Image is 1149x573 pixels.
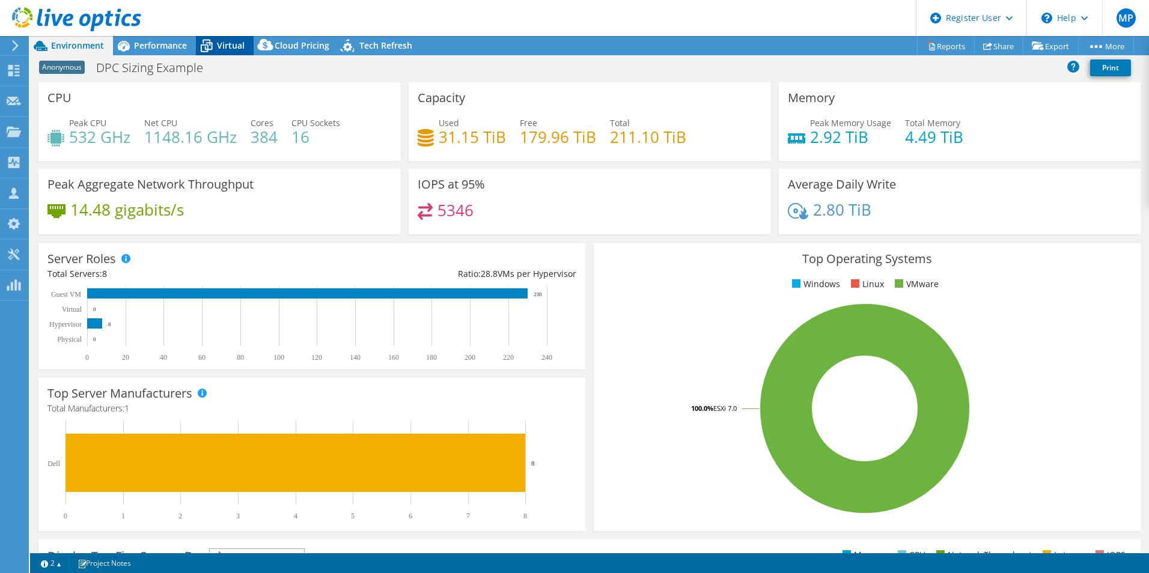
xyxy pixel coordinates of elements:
span: CPU Sockets [291,117,340,129]
span: Free [520,117,537,129]
h3: Top Server Manufacturers [47,387,192,400]
h3: CPU [47,91,72,105]
span: MP [1117,8,1136,28]
h3: Peak Aggregate Network Throughput [47,178,254,191]
span: Peak Memory Usage [810,117,891,129]
tspan: ESXi 7.0 [713,404,737,413]
h3: Memory [788,91,835,105]
text: 120 [311,353,322,362]
h4: 31.15 TiB [439,130,506,144]
h3: Top Operating Systems [603,252,1132,265]
h3: IOPS at 95% [418,178,485,191]
text: 5 [351,512,355,520]
h4: Total Manufacturers: [47,402,576,415]
text: 2 [178,512,182,520]
text: 4 [294,512,297,520]
h3: Average Daily Write [788,178,896,191]
text: 80 [237,353,244,362]
span: Virtual [217,40,245,51]
text: Guest VM [51,290,81,299]
span: Performance [134,40,187,51]
span: Net CPU [144,117,177,129]
span: 8 [102,268,107,279]
text: 60 [198,353,206,362]
span: Cores [251,117,273,129]
li: Network Throughput [933,548,1032,562]
h4: 1148.16 GHz [144,130,237,144]
text: 200 [465,353,475,362]
span: Used [439,117,459,129]
h4: 16 [291,130,340,144]
text: 240 [541,353,552,362]
a: Reports [917,37,975,55]
text: Dell [47,459,60,468]
h4: 2.92 TiB [810,130,891,144]
text: 1 [121,512,125,520]
span: 28.8 [481,268,498,279]
span: Tech Refresh [359,40,412,51]
span: Cloud Pricing [275,40,329,51]
tspan: 100.0% [691,404,713,413]
text: 0 [85,353,89,362]
h4: 211.10 TiB [610,130,686,144]
span: Total Memory [905,117,960,129]
div: Total Servers: [47,267,312,280]
li: VMware [892,277,939,291]
text: 7 [466,512,470,520]
li: Linux [848,277,884,291]
a: 2 [32,556,70,571]
li: CPU [895,548,925,562]
li: Windows [789,277,840,291]
text: 230 [534,291,542,297]
h3: Server Roles [47,252,116,265]
li: Memory [840,548,887,562]
h3: Capacity [418,91,465,105]
a: Project Notes [69,556,139,571]
text: 40 [160,353,167,362]
text: 160 [388,353,399,362]
a: More [1078,37,1134,55]
text: 8 [108,321,111,327]
text: 3 [236,512,240,520]
text: 100 [273,353,284,362]
span: IOPS [210,549,304,563]
text: 0 [64,512,67,520]
h1: DPC Sizing Example [91,61,222,74]
h4: 2.80 TiB [813,203,871,216]
text: 220 [503,353,514,362]
text: 0 [93,306,96,312]
svg: \n [1041,13,1052,23]
span: Environment [51,40,104,51]
text: Virtual [62,305,82,314]
h4: 14.48 gigabits/s [70,203,184,216]
span: Peak CPU [69,117,106,129]
text: Physical [57,335,82,344]
a: Export [1023,37,1079,55]
span: Anonymous [39,61,85,74]
text: 180 [426,353,437,362]
text: 8 [523,512,527,520]
text: 140 [350,353,361,362]
h4: 179.96 TiB [520,130,596,144]
span: 1 [124,402,129,414]
text: 8 [531,459,535,467]
li: Latency [1040,548,1085,562]
h4: 532 GHz [69,130,130,144]
span: Total [610,117,630,129]
text: 0 [93,336,96,342]
h4: 5346 [437,204,474,217]
h4: 4.49 TiB [905,130,963,144]
text: Hypervisor [49,320,82,329]
a: Print [1090,59,1131,76]
a: Share [974,37,1023,55]
text: 20 [122,353,129,362]
li: IOPS [1093,548,1126,562]
div: Ratio: VMs per Hypervisor [312,267,576,280]
h4: 384 [251,130,278,144]
text: 6 [409,512,412,520]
